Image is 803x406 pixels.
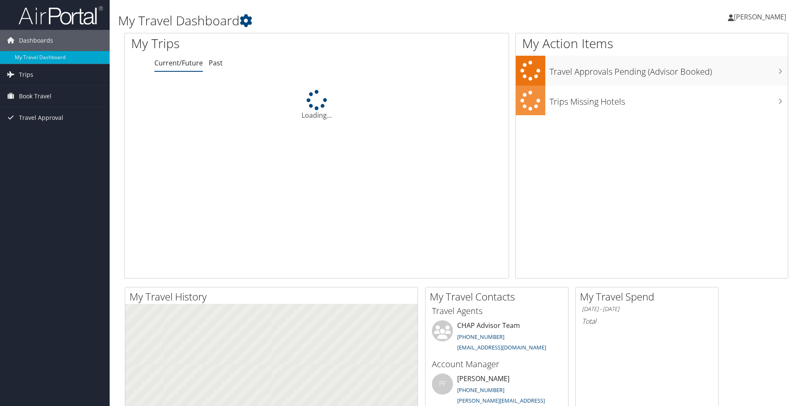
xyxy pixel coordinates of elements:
a: [EMAIL_ADDRESS][DOMAIN_NAME] [457,344,546,351]
h6: Total [582,317,712,326]
h3: Travel Agents [432,305,562,317]
h1: My Trips [131,35,342,52]
h2: My Travel History [129,290,418,304]
h3: Travel Approvals Pending (Advisor Booked) [550,62,788,78]
h3: Trips Missing Hotels [550,92,788,108]
a: Past [209,58,223,68]
span: [PERSON_NAME] [734,12,786,22]
img: airportal-logo.png [19,5,103,25]
li: CHAP Advisor Team [428,320,566,355]
a: Current/Future [154,58,203,68]
h1: My Travel Dashboard [118,12,569,30]
a: [PHONE_NUMBER] [457,333,504,341]
span: Travel Approval [19,107,63,128]
h1: My Action Items [516,35,788,52]
a: [PHONE_NUMBER] [457,386,504,394]
span: Trips [19,64,33,85]
a: Travel Approvals Pending (Advisor Booked) [516,56,788,86]
h3: Account Manager [432,358,562,370]
h2: My Travel Contacts [430,290,568,304]
h6: [DATE] - [DATE] [582,305,712,313]
a: Trips Missing Hotels [516,86,788,116]
span: Dashboards [19,30,53,51]
div: Loading... [125,90,509,120]
a: [PERSON_NAME] [728,4,795,30]
h2: My Travel Spend [580,290,718,304]
div: PF [432,374,453,395]
span: Book Travel [19,86,51,107]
